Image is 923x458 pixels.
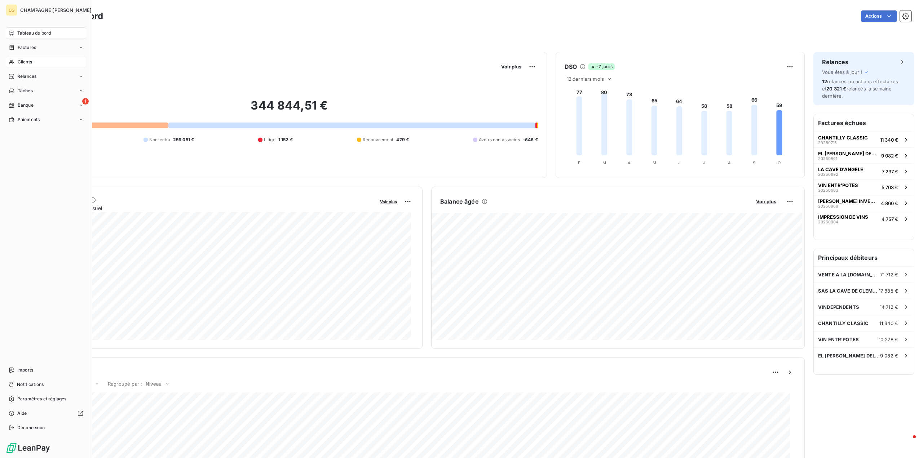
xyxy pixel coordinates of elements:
tspan: M [652,160,656,165]
span: Paramètres et réglages [17,396,66,402]
h6: Relances [822,58,848,66]
span: Voir plus [380,199,397,204]
span: Tableau de bord [17,30,51,36]
tspan: A [628,160,631,165]
span: Paiements [18,116,40,123]
button: IMPRESSION DE VINS202508044 757 € [814,211,914,227]
span: 71 712 € [880,272,898,277]
span: EL [PERSON_NAME] DEL VINO SL [818,151,878,156]
button: [PERSON_NAME] INVESTISSEMENT202508694 860 € [814,195,914,211]
span: [PERSON_NAME] INVESTISSEMENT [818,198,878,204]
tspan: S [753,160,755,165]
h6: DSO [565,62,577,71]
button: VIN ENTR'POTES202506035 703 € [814,179,914,195]
h2: 344 844,51 € [41,98,538,120]
span: Avoirs non associés [479,137,520,143]
span: Factures [18,44,36,51]
button: LA CAVE D'ANGELE202506927 237 € [814,163,914,179]
span: -646 € [523,137,538,143]
span: VIN ENTR'POTES [818,182,858,188]
span: 20250603 [818,188,838,192]
span: Litige [264,137,275,143]
h6: Balance âgée [440,197,479,206]
span: 4 860 € [881,200,898,206]
span: 9 082 € [880,353,898,359]
span: Imports [17,367,33,373]
span: 20250869 [818,204,838,208]
span: 4 757 € [882,216,898,222]
span: IMPRESSION DE VINS [818,214,868,220]
span: 20250801 [818,156,837,161]
img: Logo LeanPay [6,442,50,454]
button: Voir plus [754,198,778,205]
span: -7 jours [588,63,615,70]
span: Relances [17,73,36,80]
span: LA CAVE D'ANGELE [818,166,863,172]
span: CHANTILLY CLASSIC [818,320,869,326]
button: EL [PERSON_NAME] DEL VINO SL202508019 082 € [814,147,914,163]
span: 20250692 [818,172,838,177]
span: 479 € [396,137,409,143]
span: Aide [17,410,27,417]
span: 12 derniers mois [567,76,604,82]
span: 17 885 € [879,288,898,294]
tspan: A [728,160,730,165]
span: 9 082 € [881,153,898,159]
span: Voir plus [756,199,776,204]
button: Voir plus [499,63,524,70]
span: 14 712 € [880,304,898,310]
tspan: F [578,160,580,165]
span: CHANTILLY CLASSIC [818,135,868,141]
span: CHAMPAGNE [PERSON_NAME] [20,7,92,13]
span: 1 [82,98,89,105]
span: Niveau [146,381,162,387]
span: Clients [18,59,32,65]
span: VENTE A LA [DOMAIN_NAME] [818,272,880,277]
span: Recouvrement [363,137,394,143]
tspan: M [602,160,606,165]
span: 7 237 € [882,169,898,174]
span: Vous êtes à jour ! [822,69,862,75]
span: Notifications [17,381,44,388]
tspan: O [778,160,781,165]
span: 20250804 [818,220,838,224]
span: 256 051 € [173,137,194,143]
span: relances ou actions effectuées et relancés la semaine dernière. [822,79,898,99]
span: 12 [822,79,827,84]
span: 20250715 [818,141,837,145]
button: Voir plus [378,198,399,205]
span: Banque [18,102,34,108]
span: Tâches [18,88,33,94]
span: VIN ENTR'POTES [818,337,859,342]
h6: Factures échues [814,114,914,132]
a: Aide [6,408,86,419]
h6: Principaux débiteurs [814,249,914,266]
span: 10 278 € [879,337,898,342]
tspan: J [678,160,680,165]
iframe: Intercom live chat [898,433,916,451]
span: 5 703 € [882,184,898,190]
span: Voir plus [501,64,521,70]
span: 1 152 € [278,137,293,143]
div: CG [6,4,17,16]
span: 11 340 € [880,137,898,143]
span: Chiffre d'affaires mensuel [41,204,375,212]
span: 20 321 € [826,86,846,92]
button: Actions [861,10,897,22]
span: Déconnexion [17,424,45,431]
span: Non-échu [149,137,170,143]
span: VINDEPENDENTS [818,304,859,310]
span: 11 340 € [879,320,898,326]
span: EL [PERSON_NAME] DEL VINO SL [818,353,880,359]
button: CHANTILLY CLASSIC2025071511 340 € [814,132,914,147]
tspan: J [703,160,705,165]
span: Regroupé par : [108,381,142,387]
span: SAS LA CAVE DE CLEMENTINE [818,288,879,294]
